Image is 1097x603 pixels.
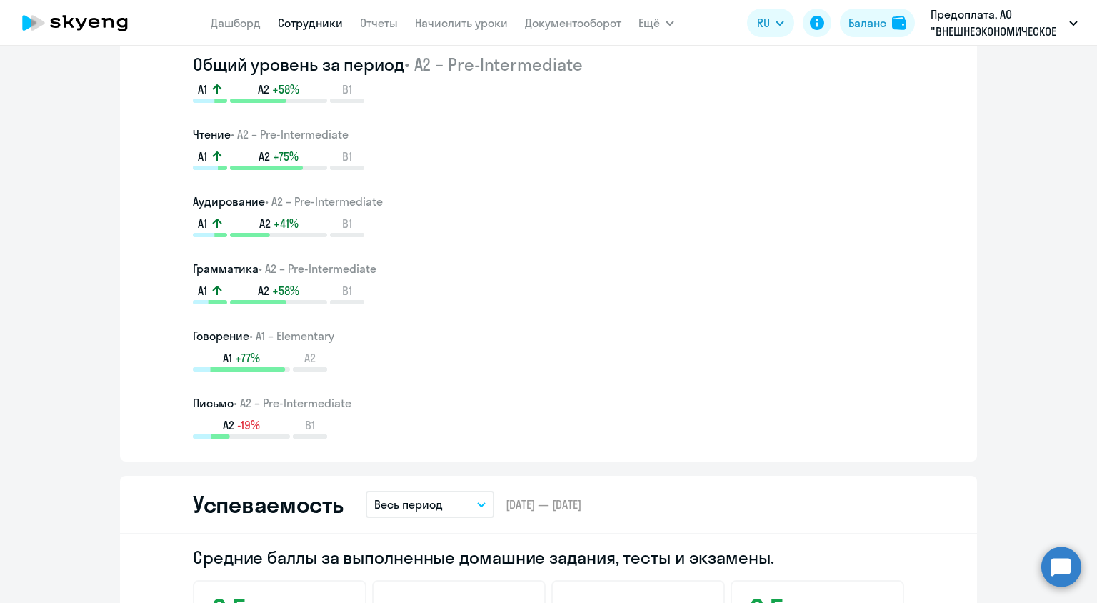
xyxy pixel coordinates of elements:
[404,54,583,75] span: • A2 – Pre-Intermediate
[193,260,904,277] h3: Грамматика
[274,216,299,231] span: +41%
[258,283,269,299] span: A2
[193,327,904,344] h3: Говорение
[198,283,207,299] span: A1
[278,16,343,30] a: Сотрудники
[374,496,443,513] p: Весь период
[638,14,660,31] span: Ещё
[259,216,271,231] span: A2
[892,16,906,30] img: balance
[259,149,270,164] span: A2
[506,497,581,512] span: [DATE] — [DATE]
[265,194,383,209] span: • A2 – Pre-Intermediate
[305,417,315,433] span: B1
[211,16,261,30] a: Дашборд
[223,417,234,433] span: A2
[342,149,352,164] span: B1
[198,216,207,231] span: A1
[193,490,343,519] h2: Успеваемость
[259,261,376,276] span: • A2 – Pre-Intermediate
[840,9,915,37] button: Балансbalance
[193,193,904,210] h3: Аудирование
[304,350,316,366] span: A2
[342,283,352,299] span: B1
[193,126,904,143] h3: Чтение
[193,53,904,76] h2: Общий уровень за период
[360,16,398,30] a: Отчеты
[342,216,352,231] span: B1
[249,329,334,343] span: • A1 – Elementary
[234,396,351,410] span: • A2 – Pre-Intermediate
[193,394,904,412] h3: Письмо
[272,81,299,97] span: +58%
[638,9,674,37] button: Ещё
[258,81,269,97] span: A2
[342,81,352,97] span: B1
[193,546,904,569] h2: Средние баллы за выполненные домашние задания, тесты и экзамены.
[366,491,494,518] button: Весь период
[931,6,1063,40] p: Предоплата, АО "ВНЕШНЕЭКОНОМИЧЕСКОЕ ОБЪЕДИНЕНИЕ "ПРОДИНТОРГ"
[757,14,770,31] span: RU
[923,6,1085,40] button: Предоплата, АО "ВНЕШНЕЭКОНОМИЧЕСКОЕ ОБЪЕДИНЕНИЕ "ПРОДИНТОРГ"
[223,350,232,366] span: A1
[198,149,207,164] span: A1
[237,417,260,433] span: -19%
[273,149,299,164] span: +75%
[231,127,349,141] span: • A2 – Pre-Intermediate
[272,283,299,299] span: +58%
[747,9,794,37] button: RU
[525,16,621,30] a: Документооборот
[415,16,508,30] a: Начислить уроки
[848,14,886,31] div: Баланс
[235,350,260,366] span: +77%
[198,81,207,97] span: A1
